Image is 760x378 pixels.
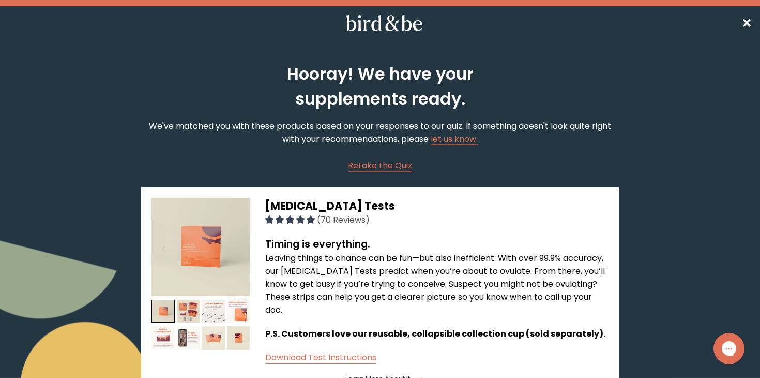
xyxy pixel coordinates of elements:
[348,159,412,171] span: Retake the Quiz
[348,159,412,172] a: Retake the Quiz
[151,300,175,323] img: thumbnail image
[202,326,225,350] img: thumbnail image
[265,198,395,213] span: [MEDICAL_DATA] Tests
[265,252,609,316] p: Leaving things to chance can be fun—but also inefficient. With over 99.9% accuracy, our [MEDICAL_...
[237,62,523,111] h2: Hooray! We have your supplements ready.
[265,352,376,364] a: Download Test Instructions
[265,328,603,340] span: P.S. Customers love our reusable, collapsible collection cup (sold separately)
[227,300,250,323] img: thumbnail image
[265,237,370,251] strong: Timing is everything.
[151,198,250,296] img: thumbnail image
[177,326,200,350] img: thumbnail image
[151,326,175,350] img: thumbnail image
[431,133,478,145] a: let us know.
[741,14,752,32] a: ✕
[202,300,225,323] img: thumbnail image
[141,120,619,146] p: We've matched you with these products based on your responses to our quiz. If something doesn't l...
[708,329,750,368] iframe: Gorgias live chat messenger
[227,326,250,350] img: thumbnail image
[177,300,200,323] img: thumbnail image
[317,214,370,226] span: (70 Reviews)
[603,328,605,340] span: .
[265,214,317,226] span: 4.96 stars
